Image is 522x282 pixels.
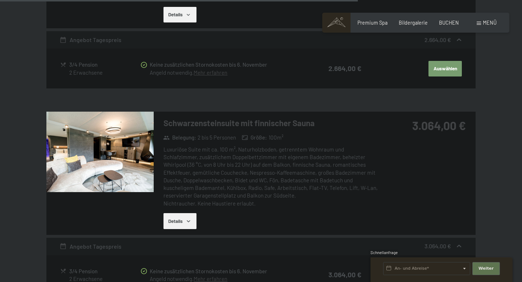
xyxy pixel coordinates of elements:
button: Details [163,7,196,23]
div: Angebot Tagespreis [59,36,122,44]
div: Keine zusätzlichen Stornokosten bis 6. November [150,61,301,69]
strong: Belegung : [163,134,196,141]
strong: 3.064,00 € [412,119,466,132]
strong: 3.064,00 € [424,242,451,249]
div: Luxuriöse Suite mit ca. 100 m², Naturholzboden, getrenntem Wohnraum und Schlafzimmer, zusätzliche... [163,146,379,207]
button: Weiter [472,262,500,275]
a: BUCHEN [439,20,459,26]
div: 3/4 Pension [69,267,140,275]
a: Premium Spa [357,20,388,26]
div: Angeld notwendig. [150,69,301,76]
span: Menü [483,20,497,26]
a: Mehr erfahren [194,69,227,76]
img: mss_renderimg.php [46,112,154,192]
button: Auswählen [428,61,462,77]
strong: Größe : [242,134,267,141]
span: Weiter [478,266,494,271]
div: 3/4 Pension [69,61,140,69]
a: Mehr erfahren [194,275,227,282]
div: Angebot Tagespreis2.664,00 € [46,31,476,49]
strong: 2.664,00 € [328,64,361,72]
div: 2 Erwachsene [69,69,140,76]
span: 2 bis 5 Personen [198,134,236,141]
span: Schnellanfrage [370,250,398,255]
a: Bildergalerie [399,20,428,26]
span: 100 m² [269,134,283,141]
div: Angebot Tagespreis3.064,00 € [46,238,476,255]
div: Keine zusätzlichen Stornokosten bis 6. November [150,267,301,275]
strong: 3.064,00 € [328,270,361,279]
h3: Schwarzensteinsuite mit finnischer Sauna [163,117,379,129]
div: Angebot Tagespreis [59,242,122,251]
button: Details [163,213,196,229]
strong: 2.664,00 € [424,36,451,43]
